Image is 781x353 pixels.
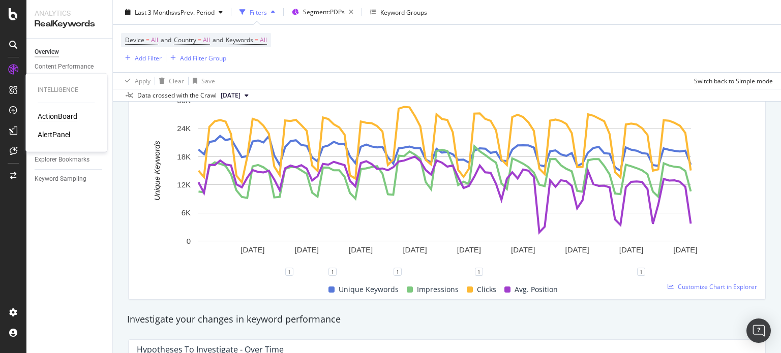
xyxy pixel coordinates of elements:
button: Switch back to Simple mode [690,73,773,89]
button: Filters [235,4,279,20]
div: RealKeywords [35,18,104,30]
a: Keyword Sampling [35,174,105,184]
div: 1 [637,268,645,276]
span: All [151,33,158,47]
text: Unique Keywords [153,141,161,201]
button: Last 3 MonthsvsPrev. Period [121,4,227,20]
div: 1 [285,268,293,276]
span: Device [125,36,144,44]
a: Explorer Bookmarks [35,154,105,165]
div: Keyword Groups [380,8,427,16]
text: [DATE] [511,245,535,254]
text: 24K [177,124,191,133]
text: [DATE] [295,245,319,254]
div: Data crossed with the Crawl [137,91,217,100]
span: All [260,33,267,47]
div: Add Filter Group [180,53,226,62]
div: 1 [475,268,483,276]
text: [DATE] [565,245,589,254]
span: = [198,36,201,44]
text: 6K [182,208,191,217]
span: and [213,36,223,44]
span: vs Prev. Period [174,8,215,16]
text: [DATE] [403,245,427,254]
div: Explorer Bookmarks [35,154,89,165]
span: = [146,36,149,44]
div: Open Intercom Messenger [746,318,771,343]
a: Overview [35,47,105,57]
text: [DATE] [619,245,643,254]
a: ActionBoard [38,111,77,121]
div: Analytics [35,8,104,18]
div: Clear [169,76,184,85]
span: = [255,36,258,44]
div: Apply [135,76,151,85]
div: Intelligence [38,86,95,94]
div: Investigate your changes in keyword performance [127,313,767,326]
button: [DATE] [217,89,253,102]
button: Segment:PDPs [288,4,357,20]
button: Keyword Groups [366,4,431,20]
a: AlertPanel [38,130,70,140]
span: Customize Chart in Explorer [678,282,757,291]
text: 18K [177,152,191,161]
div: Add Filter [135,53,162,62]
text: 0 [187,237,191,245]
a: Customize Chart in Explorer [668,282,757,291]
span: Avg. Position [515,283,558,296]
div: Content Performance [35,61,94,72]
text: 12K [177,180,191,189]
span: Segment: PDPs [303,8,345,16]
span: Keywords [226,36,253,44]
div: Filters [250,8,267,16]
button: Save [189,73,215,89]
span: All [203,33,210,47]
text: [DATE] [673,245,697,254]
button: Clear [155,73,184,89]
div: 1 [394,268,402,276]
span: Clicks [477,283,496,296]
button: Apply [121,73,151,89]
svg: A chart. [137,95,753,272]
div: Switch back to Simple mode [694,76,773,85]
span: Unique Keywords [339,283,399,296]
span: Country [174,36,196,44]
span: 2025 Aug. 9th [221,91,241,100]
text: [DATE] [457,245,481,254]
span: Impressions [417,283,459,296]
button: Add Filter [121,52,162,64]
a: Content Performance [35,61,105,72]
div: Overview [35,47,59,57]
button: Add Filter Group [166,52,226,64]
text: [DATE] [241,245,264,254]
span: and [161,36,171,44]
div: Keyword Sampling [35,174,86,184]
span: Last 3 Months [135,8,174,16]
div: Save [201,76,215,85]
div: 1 [328,268,337,276]
text: [DATE] [349,245,373,254]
